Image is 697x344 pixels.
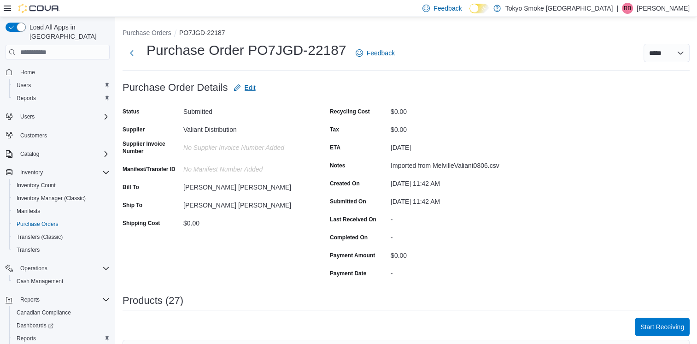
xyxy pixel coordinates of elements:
[330,270,366,277] label: Payment Date
[17,278,63,285] span: Cash Management
[330,144,340,151] label: ETA
[2,65,113,78] button: Home
[640,322,684,332] span: Start Receiving
[17,67,39,78] a: Home
[391,158,514,169] div: Imported from MelvilleValiant0806.csv
[123,28,690,39] nav: An example of EuiBreadcrumbs
[391,248,514,259] div: $0.00
[635,318,690,336] button: Start Receiving
[330,126,339,133] label: Tax
[2,110,113,123] button: Users
[330,162,345,169] label: Notes
[17,294,43,305] button: Reports
[391,212,514,223] div: -
[13,333,40,344] a: Reports
[9,92,113,105] button: Reports
[20,132,47,139] span: Customers
[183,216,307,227] div: $0.00
[13,193,110,204] span: Inventory Manager (Classic)
[391,194,514,205] div: [DATE] 11:42 AM
[245,83,256,92] span: Edit
[20,265,47,272] span: Operations
[179,29,225,36] button: PO7JGD-22187
[9,306,113,319] button: Canadian Compliance
[17,95,36,102] span: Reports
[123,29,171,36] button: Purchase Orders
[183,122,307,133] div: Valiant Distribution
[367,48,395,58] span: Feedback
[9,192,113,205] button: Inventory Manager (Classic)
[9,79,113,92] button: Users
[9,218,113,231] button: Purchase Orders
[391,122,514,133] div: $0.00
[13,193,89,204] a: Inventory Manager (Classic)
[13,244,43,255] a: Transfers
[17,208,40,215] span: Manifests
[123,219,160,227] label: Shipping Cost
[391,230,514,241] div: -
[13,80,35,91] a: Users
[123,44,141,62] button: Next
[2,166,113,179] button: Inventory
[17,195,86,202] span: Inventory Manager (Classic)
[20,113,35,120] span: Users
[123,108,140,115] label: Status
[2,129,113,142] button: Customers
[13,206,44,217] a: Manifests
[123,140,180,155] label: Supplier Invoice Number
[13,231,110,243] span: Transfers (Classic)
[146,41,346,59] h1: Purchase Order PO7JGD-22187
[17,263,110,274] span: Operations
[13,276,67,287] a: Cash Management
[13,93,40,104] a: Reports
[17,335,36,342] span: Reports
[13,206,110,217] span: Manifests
[183,104,307,115] div: Submitted
[330,108,370,115] label: Recycling Cost
[391,176,514,187] div: [DATE] 11:42 AM
[2,148,113,160] button: Catalog
[123,82,228,93] h3: Purchase Order Details
[123,295,183,306] h3: Products (27)
[9,179,113,192] button: Inventory Count
[13,307,110,318] span: Canadian Compliance
[183,162,307,173] div: No Manifest Number added
[17,182,56,189] span: Inventory Count
[17,111,38,122] button: Users
[123,126,145,133] label: Supplier
[123,184,139,191] label: Bill To
[17,246,40,254] span: Transfers
[9,243,113,256] button: Transfers
[20,150,39,158] span: Catalog
[13,180,59,191] a: Inventory Count
[20,69,35,76] span: Home
[13,320,110,331] span: Dashboards
[624,3,632,14] span: RB
[2,262,113,275] button: Operations
[13,231,66,243] a: Transfers (Classic)
[9,275,113,288] button: Cash Management
[17,130,51,141] a: Customers
[2,293,113,306] button: Reports
[183,180,307,191] div: [PERSON_NAME] [PERSON_NAME]
[13,320,57,331] a: Dashboards
[17,309,71,316] span: Canadian Compliance
[391,266,514,277] div: -
[391,140,514,151] div: [DATE]
[123,202,142,209] label: Ship To
[17,233,63,241] span: Transfers (Classic)
[17,167,47,178] button: Inventory
[13,219,110,230] span: Purchase Orders
[505,3,613,14] p: Tokyo Smoke [GEOGRAPHIC_DATA]
[9,231,113,243] button: Transfers (Classic)
[123,166,176,173] label: Manifest/Transfer ID
[13,307,75,318] a: Canadian Compliance
[330,252,375,259] label: Payment Amount
[17,148,110,160] span: Catalog
[17,82,31,89] span: Users
[13,219,62,230] a: Purchase Orders
[9,319,113,332] a: Dashboards
[391,104,514,115] div: $0.00
[330,198,366,205] label: Submitted On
